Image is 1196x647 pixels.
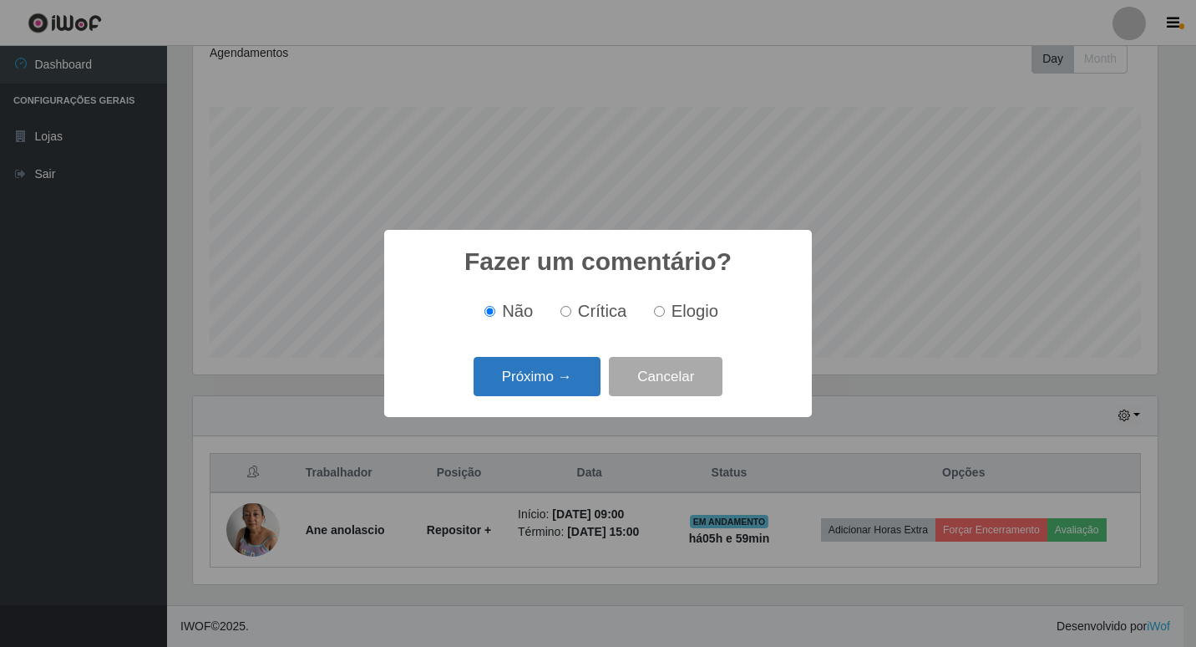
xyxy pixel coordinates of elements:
input: Elogio [654,306,665,317]
input: Não [484,306,495,317]
span: Crítica [578,302,627,320]
span: Elogio [671,302,718,320]
button: Próximo → [474,357,601,396]
button: Cancelar [609,357,722,396]
h2: Fazer um comentário? [464,247,732,277]
span: Não [502,302,533,320]
input: Crítica [560,306,571,317]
